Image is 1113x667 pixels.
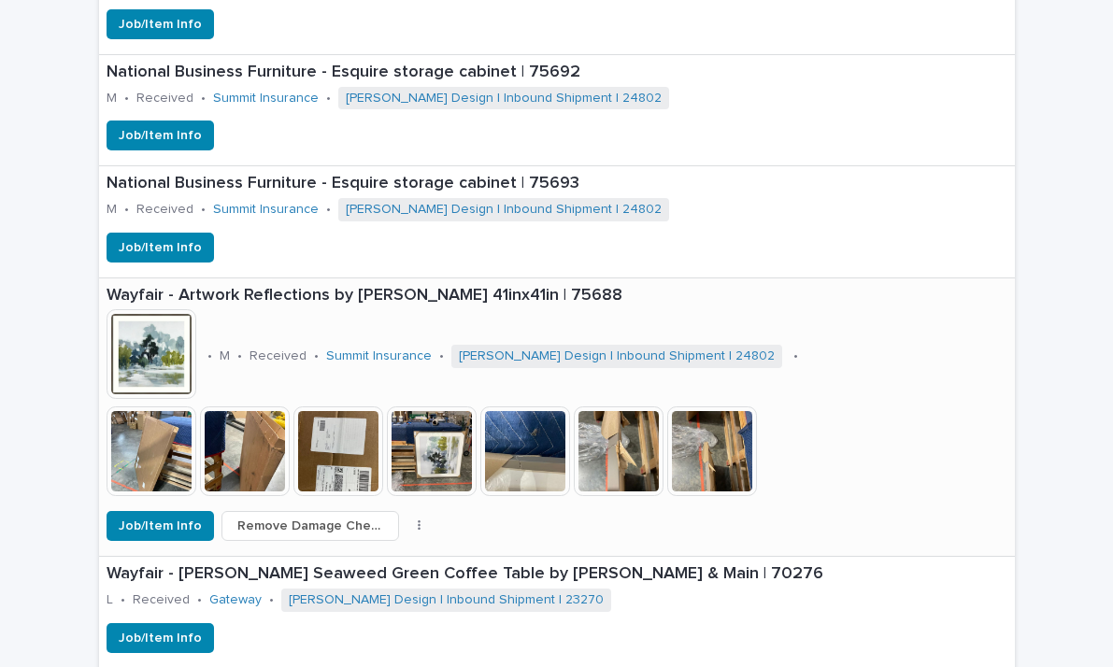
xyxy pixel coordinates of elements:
p: • [201,91,206,106]
p: Received [250,348,307,364]
p: • [201,202,206,218]
p: • [326,91,331,106]
button: Job/Item Info [107,233,214,263]
p: Received [136,91,193,106]
p: • [121,592,125,608]
span: Job/Item Info [119,517,202,535]
button: Job/Item Info [107,9,214,39]
button: Job/Item Info [107,511,214,541]
a: [PERSON_NAME] Design | Inbound Shipment | 24802 [459,348,775,364]
span: Job/Item Info [119,15,202,34]
span: Job/Item Info [119,126,202,145]
a: National Business Furniture - Esquire storage cabinet | 75693M•Received•Summit Insurance •[PERSON... [99,166,1015,277]
a: Summit Insurance [213,202,319,218]
p: Wayfair - Artwork Reflections by [PERSON_NAME] 41inx41in | 75688 [107,286,1007,306]
p: National Business Furniture - Esquire storage cabinet | 75693 [107,174,1007,194]
p: • [314,348,319,364]
button: Job/Item Info [107,121,214,150]
p: Received [133,592,190,608]
p: • [269,592,274,608]
p: M [220,348,230,364]
p: • [124,202,129,218]
a: [PERSON_NAME] Design | Inbound Shipment | 23270 [289,592,604,608]
p: Wayfair - [PERSON_NAME] Seaweed Green Coffee Table by [PERSON_NAME] & Main | 70276 [107,564,1007,585]
p: • [439,348,444,364]
p: Received [136,202,193,218]
p: • [207,348,212,364]
p: • [237,348,242,364]
span: Remove Damage Check [237,517,383,535]
p: • [326,202,331,218]
button: Job/Item Info [107,623,214,653]
button: Remove Damage Check [221,511,399,541]
p: National Business Furniture - Esquire storage cabinet | 75692 [107,63,1007,83]
a: Summit Insurance [213,91,319,106]
span: Job/Item Info [119,238,202,257]
a: National Business Furniture - Esquire storage cabinet | 75692M•Received•Summit Insurance •[PERSON... [99,55,1015,166]
p: • [197,592,202,608]
p: • [793,348,798,364]
p: M [107,91,117,106]
a: [PERSON_NAME] Design | Inbound Shipment | 24802 [346,202,662,218]
p: L [107,592,113,608]
p: • [124,91,129,106]
a: [PERSON_NAME] Design | Inbound Shipment | 24802 [346,91,662,106]
p: M [107,202,117,218]
a: Gateway [209,592,262,608]
span: Job/Item Info [119,629,202,647]
a: Summit Insurance [326,348,432,364]
a: Wayfair - Artwork Reflections by [PERSON_NAME] 41inx41in | 75688•M•Received•Summit Insurance •[PE... [99,278,1015,558]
